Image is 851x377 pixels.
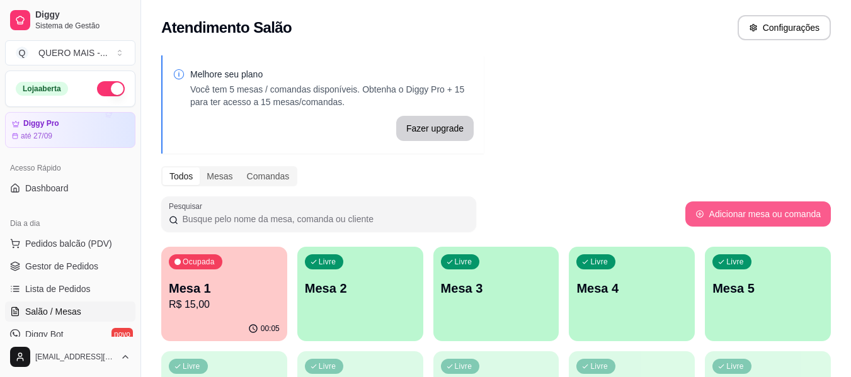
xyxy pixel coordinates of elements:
p: Ocupada [183,257,215,267]
span: Dashboard [25,182,69,194]
button: Fazer upgrade [396,116,474,141]
p: Mesa 4 [576,279,687,297]
p: Livre [590,361,608,371]
button: OcupadaMesa 1R$ 15,0000:05 [161,247,287,341]
a: DiggySistema de Gestão [5,5,135,35]
div: Comandas [240,167,297,185]
button: Select a team [5,40,135,65]
button: Configurações [738,15,831,40]
p: Livre [726,257,744,267]
p: Melhore seu plano [190,68,474,81]
span: [EMAIL_ADDRESS][DOMAIN_NAME] [35,352,115,362]
article: até 27/09 [21,131,52,141]
span: Q [16,47,28,59]
span: Pedidos balcão (PDV) [25,237,112,250]
a: Lista de Pedidos [5,279,135,299]
p: Livre [726,361,744,371]
input: Pesquisar [178,213,469,225]
span: Gestor de Pedidos [25,260,98,273]
span: Lista de Pedidos [25,283,91,295]
p: Livre [455,257,472,267]
button: LivreMesa 4 [569,247,695,341]
div: Loja aberta [16,82,68,96]
div: Mesas [200,167,239,185]
p: 00:05 [261,324,280,334]
button: LivreMesa 5 [705,247,831,341]
p: Mesa 1 [169,279,280,297]
p: Mesa 3 [441,279,552,297]
span: Diggy Bot [25,328,64,340]
div: Todos [163,167,200,185]
p: Livre [319,361,336,371]
span: Salão / Mesas [25,305,81,318]
button: Adicionar mesa ou comanda [685,201,831,227]
div: QUERO MAIS - ... [38,47,108,59]
button: LivreMesa 2 [297,247,423,341]
a: Salão / Mesas [5,301,135,322]
p: Livre [319,257,336,267]
div: Acesso Rápido [5,158,135,178]
p: Livre [590,257,608,267]
p: Livre [183,361,200,371]
p: R$ 15,00 [169,297,280,312]
a: Diggy Proaté 27/09 [5,112,135,148]
p: Livre [455,361,472,371]
button: Pedidos balcão (PDV) [5,234,135,254]
h2: Atendimento Salão [161,18,292,38]
button: LivreMesa 3 [433,247,559,341]
span: Diggy [35,9,130,21]
button: Alterar Status [97,81,125,96]
article: Diggy Pro [23,119,59,128]
a: Gestor de Pedidos [5,256,135,276]
button: [EMAIL_ADDRESS][DOMAIN_NAME] [5,342,135,372]
p: Mesa 5 [712,279,823,297]
div: Dia a dia [5,213,135,234]
p: Você tem 5 mesas / comandas disponíveis. Obtenha o Diggy Pro + 15 para ter acesso a 15 mesas/coma... [190,83,474,108]
a: Dashboard [5,178,135,198]
label: Pesquisar [169,201,207,211]
span: Sistema de Gestão [35,21,130,31]
p: Mesa 2 [305,279,416,297]
a: Diggy Botnovo [5,324,135,344]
